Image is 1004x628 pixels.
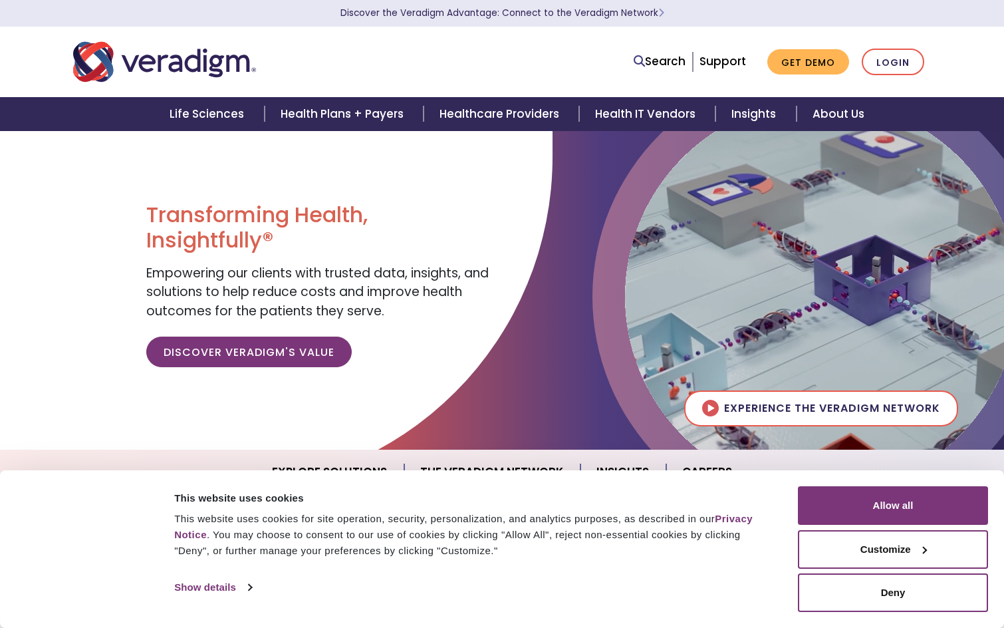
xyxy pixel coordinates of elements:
[798,573,988,612] button: Deny
[715,97,796,131] a: Insights
[174,577,251,597] a: Show details
[658,7,664,19] span: Learn More
[174,511,768,559] div: This website uses cookies for site operation, security, personalization, and analytics purposes, ...
[265,97,424,131] a: Health Plans + Payers
[146,202,492,253] h1: Transforming Health, Insightfully®
[862,49,924,76] a: Login
[699,53,746,69] a: Support
[256,455,404,489] a: Explore Solutions
[580,455,666,489] a: Insights
[404,455,580,489] a: The Veradigm Network
[154,97,264,131] a: Life Sciences
[797,97,880,131] a: About Us
[634,53,686,71] a: Search
[73,40,256,84] img: Veradigm logo
[767,49,849,75] a: Get Demo
[174,490,768,506] div: This website uses cookies
[798,530,988,569] button: Customize
[579,97,715,131] a: Health IT Vendors
[146,264,489,320] span: Empowering our clients with trusted data, insights, and solutions to help reduce costs and improv...
[424,97,579,131] a: Healthcare Providers
[340,7,664,19] a: Discover the Veradigm Advantage: Connect to the Veradigm NetworkLearn More
[798,486,988,525] button: Allow all
[146,337,352,367] a: Discover Veradigm's Value
[666,455,748,489] a: Careers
